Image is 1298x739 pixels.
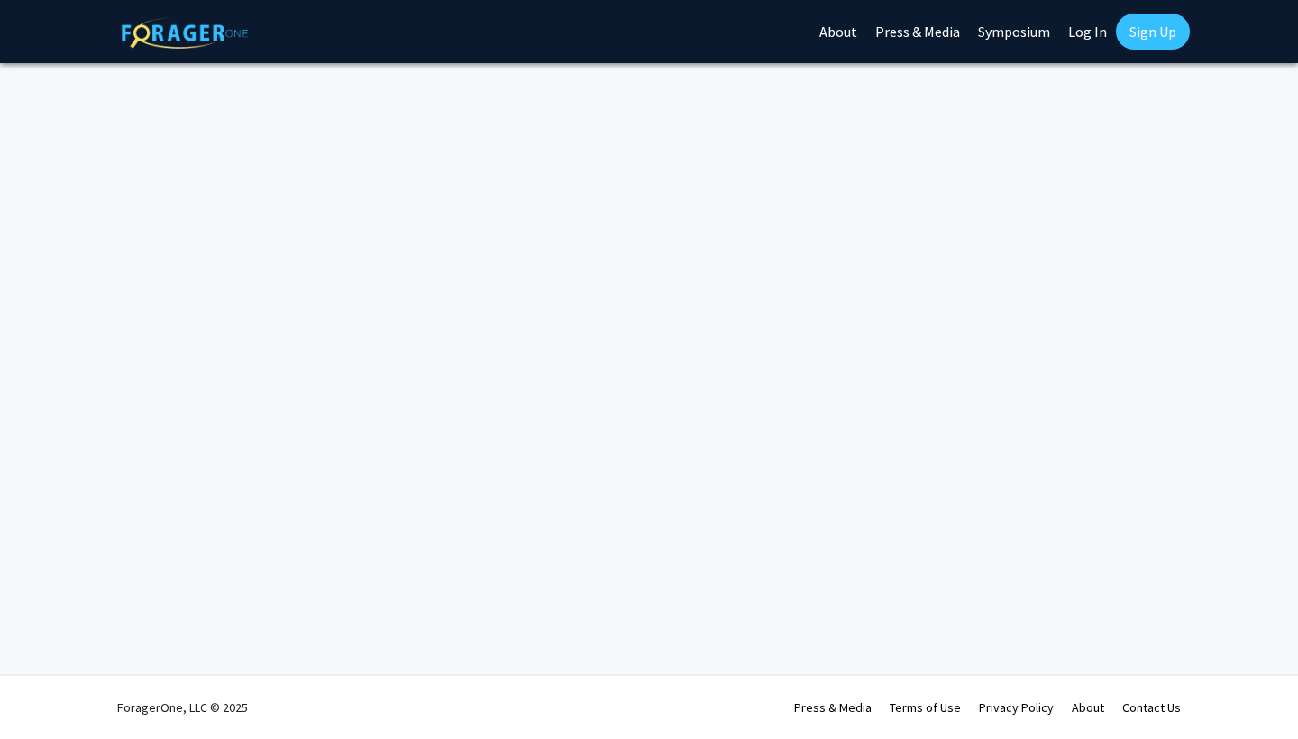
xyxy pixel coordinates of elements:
img: ForagerOne Logo [122,17,248,49]
a: Terms of Use [890,699,961,716]
a: Contact Us [1122,699,1181,716]
a: Sign Up [1116,14,1190,50]
a: Press & Media [794,699,872,716]
a: Privacy Policy [979,699,1054,716]
div: ForagerOne, LLC © 2025 [117,676,248,739]
a: About [1072,699,1104,716]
